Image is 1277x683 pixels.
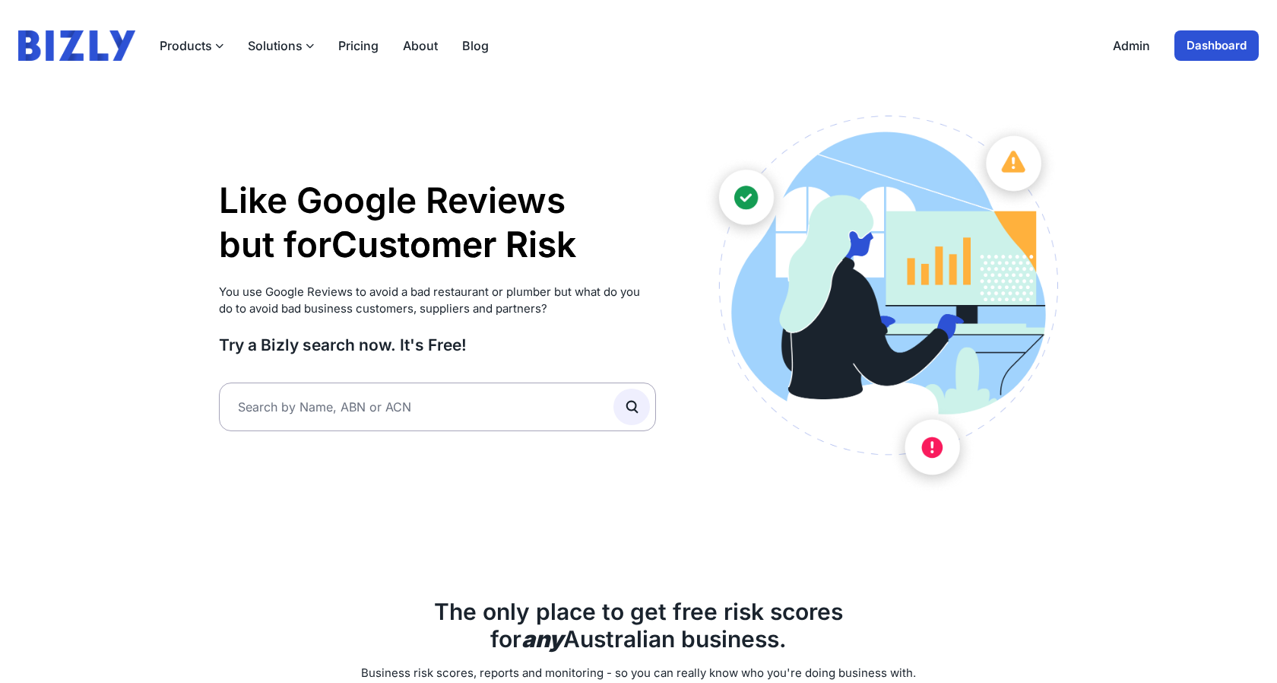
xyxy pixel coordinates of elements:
button: Products [160,37,223,55]
a: Pricing [338,37,379,55]
button: Solutions [248,37,314,55]
p: You use Google Reviews to avoid a bad restaurant or plumber but what do you do to avoid bad busin... [219,284,656,318]
h3: Try a Bizly search now. It's Free! [219,335,656,355]
a: Blog [462,37,489,55]
li: Supplier Risk [331,266,576,310]
h1: Like Google Reviews but for [219,179,656,266]
li: Customer Risk [331,223,576,267]
a: Admin [1113,37,1150,55]
input: Search by Name, ABN or ACN [219,383,656,431]
p: Business risk scores, reports and monitoring - so you can really know who you're doing business w... [219,665,1058,682]
h2: The only place to get free risk scores for Australian business. [219,598,1058,653]
b: any [521,625,563,653]
a: Dashboard [1174,30,1259,61]
a: About [403,37,438,55]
